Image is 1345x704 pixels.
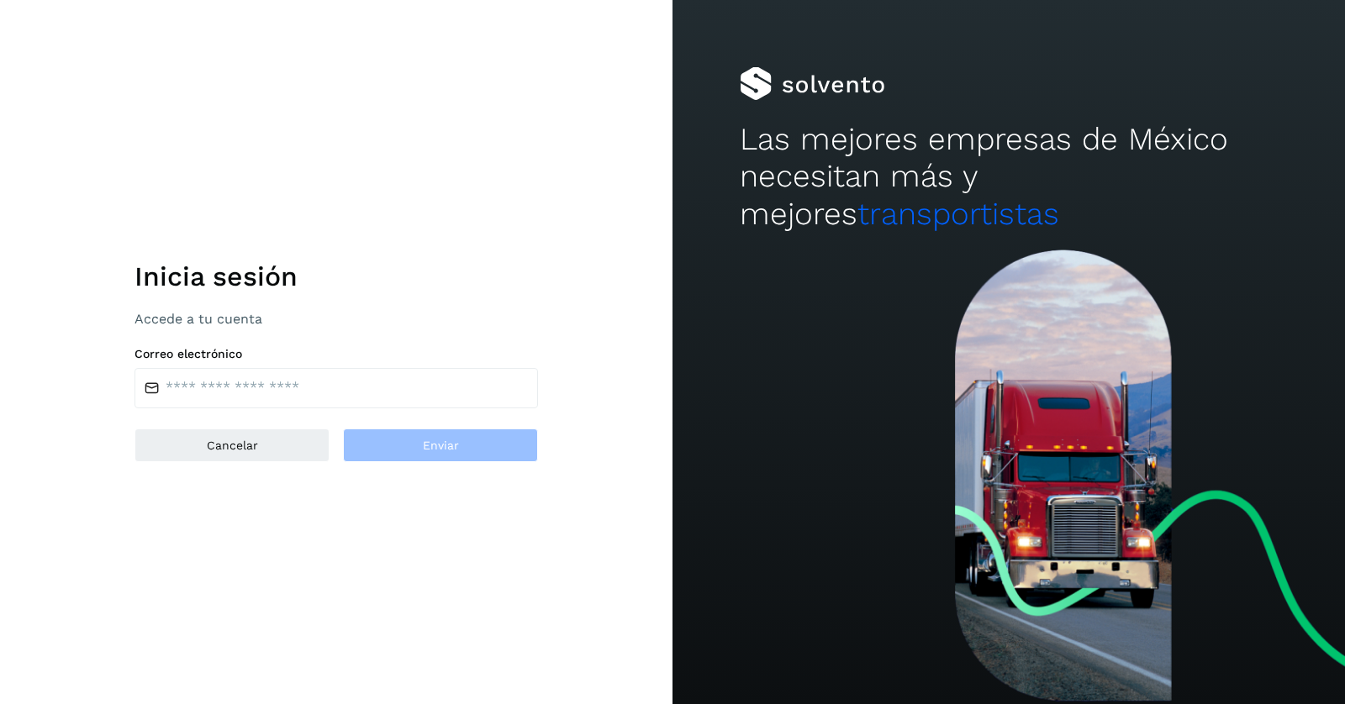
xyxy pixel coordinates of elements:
[134,347,538,361] label: Correo electrónico
[134,428,330,462] button: Cancelar
[423,439,459,451] span: Enviar
[207,439,258,451] span: Cancelar
[134,260,538,292] h1: Inicia sesión
[343,428,538,462] button: Enviar
[134,311,538,327] p: Accede a tu cuenta
[740,121,1278,233] h2: Las mejores empresas de México necesitan más y mejores
[857,196,1059,232] span: transportistas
